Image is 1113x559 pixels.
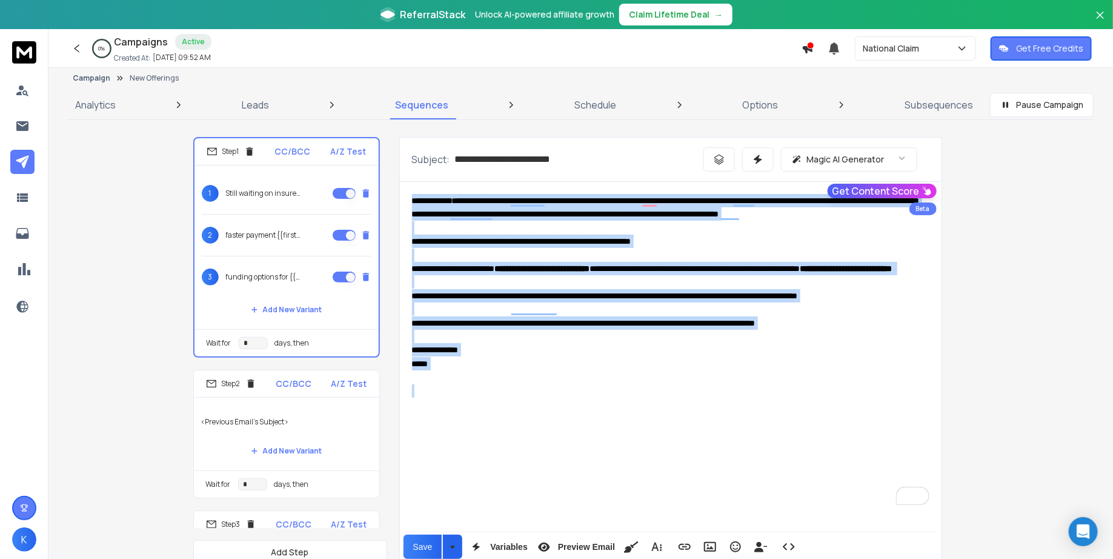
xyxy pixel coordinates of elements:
p: Created At: [114,53,150,63]
span: 1 [202,185,219,202]
p: Unlock AI-powered affiliate growth [475,8,614,21]
p: A/Z Test [331,146,367,158]
p: CC/BCC [275,146,311,158]
p: CC/BCC [276,518,311,531]
p: Leads [242,98,269,112]
p: faster payment {{firstName}} [226,230,304,240]
p: Still waiting on insurers? [226,189,304,198]
h1: Campaigns [114,35,168,49]
div: Step 2 [206,378,256,389]
div: To enrich screen reader interactions, please activate Accessibility in Grammarly extension settings [400,182,942,517]
p: Wait for [207,338,231,348]
p: National Claim [863,42,924,55]
p: Sequences [395,98,448,112]
p: Analytics [75,98,116,112]
p: Options [743,98,779,112]
button: Magic AI Generator [781,147,917,172]
button: Campaign [73,73,110,83]
button: Insert Unsubscribe Link [749,535,772,559]
p: A/Z Test [331,378,367,390]
p: Subsequences [905,98,973,112]
span: Preview Email [556,542,617,552]
button: Pause Campaign [990,93,1094,117]
li: Step2CC/BCCA/Z Test<Previous Email's Subject>Add New VariantWait fordays, then [193,370,380,498]
p: <Previous Email's Subject> [201,405,372,439]
a: Subsequences [897,90,980,119]
div: Active [175,34,211,50]
button: More Text [645,535,668,559]
button: Emoticons [724,535,747,559]
a: Analytics [68,90,123,119]
button: Save [404,535,442,559]
p: 0 % [99,45,105,52]
button: Close banner [1092,7,1108,36]
span: → [714,8,723,21]
button: Add New Variant [241,439,332,463]
span: 2 [202,227,219,244]
div: Open Intercom Messenger [1069,517,1098,546]
p: days, then [274,480,309,489]
p: days, then [275,338,310,348]
button: Get Content Score [828,184,937,198]
button: Insert Image (⌘P) [699,535,722,559]
p: A/Z Test [331,518,367,531]
a: Leads [234,90,276,119]
button: Insert Link (⌘K) [673,535,696,559]
button: K [12,527,36,552]
a: Schedule [568,90,624,119]
p: Magic AI Generator [807,153,885,166]
p: Get Free Credits [1016,42,1083,55]
p: CC/BCC [276,378,311,390]
button: Clean HTML [620,535,643,559]
a: Options [736,90,786,119]
a: Sequences [388,90,456,119]
span: Variables [488,542,530,552]
div: Step 1 [207,146,255,157]
div: Beta [909,203,937,215]
div: Step 3 [206,519,256,530]
span: 3 [202,269,219,286]
button: Preview Email [533,535,617,559]
li: Step1CC/BCCA/Z Test1Still waiting on insurers?2faster payment {{firstName}}3funding options for {... [193,137,380,358]
button: Variables [465,535,530,559]
button: Get Free Credits [991,36,1092,61]
button: Claim Lifetime Deal→ [619,4,733,25]
span: ReferralStack [400,7,465,22]
p: Subject: [412,152,450,167]
p: [DATE] 09:52 AM [153,53,211,62]
button: Add New Variant [241,298,332,322]
p: funding options for {{companyName}} [226,272,304,282]
p: Schedule [575,98,617,112]
p: New Offerings [130,73,179,83]
button: Code View [777,535,800,559]
p: Wait for [206,480,231,489]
